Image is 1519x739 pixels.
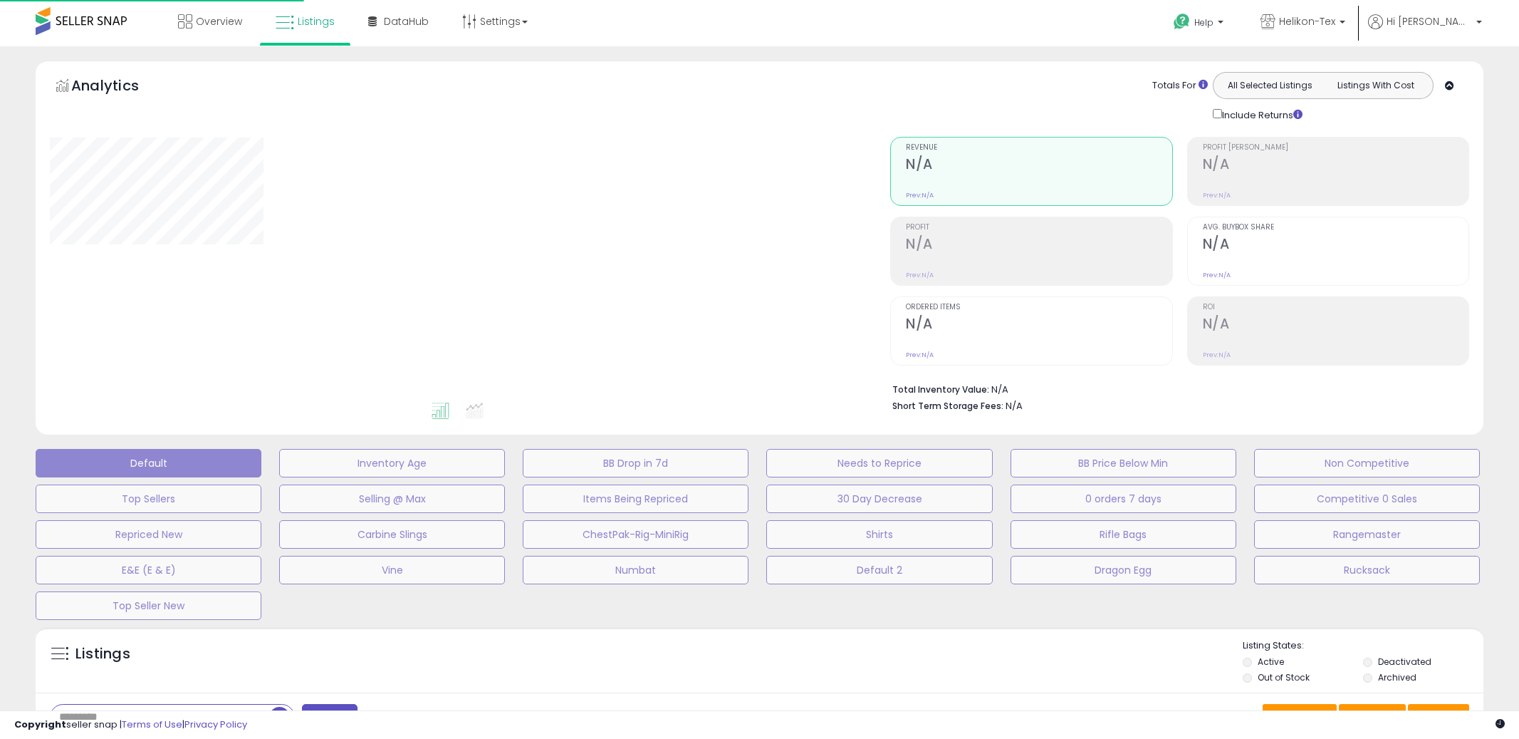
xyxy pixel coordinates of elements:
span: Avg. Buybox Share [1203,224,1468,232]
button: 0 orders 7 days [1011,485,1236,513]
button: Selling @ Max [279,485,505,513]
span: Help [1194,16,1213,29]
button: Carbine Slings [279,520,505,549]
span: Overview [196,14,242,29]
h2: N/A [1203,236,1468,255]
button: Vine [279,556,505,584]
h5: Analytics [71,76,167,99]
button: Needs to Reprice [766,449,992,477]
button: Top Sellers [36,485,261,513]
button: Inventory Age [279,449,505,477]
h2: N/A [1203,316,1468,335]
button: E&E (E & E) [36,556,261,584]
h2: N/A [906,316,1171,335]
button: Dragon Egg [1011,556,1236,584]
li: N/A [892,380,1458,397]
button: Default 2 [766,556,992,584]
button: Repriced New [36,520,261,549]
button: BB Price Below Min [1011,449,1236,477]
button: Rangemaster [1254,520,1480,549]
button: BB Drop in 7d [523,449,748,477]
button: Default [36,449,261,477]
span: Profit [PERSON_NAME] [1203,144,1468,152]
span: N/A [1006,399,1023,413]
button: ChestPak-Rig-MiniRig [523,520,748,549]
div: Include Returns [1202,106,1320,123]
button: 30 Day Decrease [766,485,992,513]
span: Revenue [906,144,1171,152]
span: Ordered Items [906,304,1171,311]
span: ROI [1203,304,1468,311]
a: Help [1162,2,1238,46]
button: Competitive 0 Sales [1254,485,1480,513]
h2: N/A [906,156,1171,175]
i: Get Help [1173,13,1191,31]
button: Shirts [766,520,992,549]
h2: N/A [906,236,1171,255]
button: Non Competitive [1254,449,1480,477]
span: Listings [298,14,335,29]
a: Hi [PERSON_NAME] [1368,14,1482,46]
button: Rifle Bags [1011,520,1236,549]
button: All Selected Listings [1217,76,1323,95]
button: Listings With Cost [1322,76,1429,95]
button: Rucksack [1254,556,1480,584]
strong: Copyright [14,718,66,731]
b: Total Inventory Value: [892,383,989,396]
button: Numbat [523,556,748,584]
small: Prev: N/A [906,191,934,200]
h2: N/A [1203,156,1468,175]
b: Short Term Storage Fees: [892,400,1003,412]
small: Prev: N/A [906,351,934,359]
div: Totals For [1152,79,1208,93]
small: Prev: N/A [1203,271,1231,279]
button: Top Seller New [36,591,261,620]
button: Items Being Repriced [523,485,748,513]
span: DataHub [384,14,429,29]
span: Helikon-Tex [1279,14,1335,29]
small: Prev: N/A [1203,191,1231,200]
div: seller snap | | [14,718,247,732]
span: Profit [906,224,1171,232]
small: Prev: N/A [1203,351,1231,359]
span: Hi [PERSON_NAME] [1387,14,1472,29]
small: Prev: N/A [906,271,934,279]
